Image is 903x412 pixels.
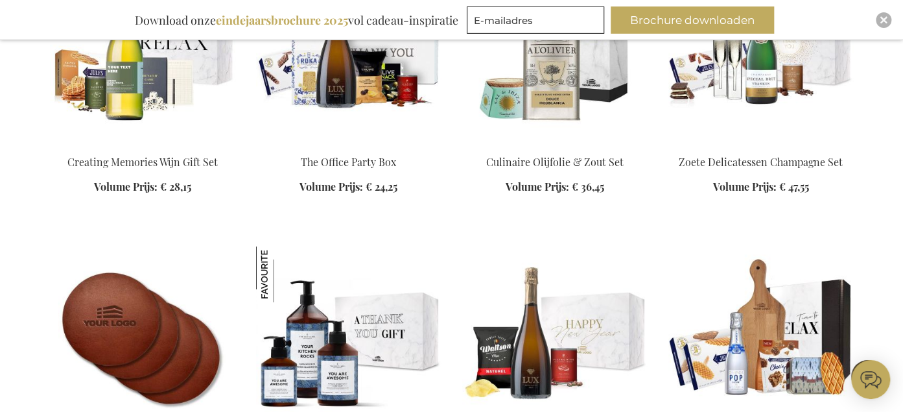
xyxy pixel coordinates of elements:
[506,180,569,193] span: Volume Prijs:
[779,180,809,193] span: € 47,55
[611,6,774,34] button: Brochure downloaden
[851,360,890,399] iframe: belco-activator-frame
[67,155,218,169] a: Creating Memories Wijn Gift Set
[880,16,887,24] img: Close
[94,180,191,195] a: Volume Prijs: € 28,15
[713,180,809,195] a: Volume Prijs: € 47,55
[50,138,235,151] a: Personalised White Wine
[301,155,396,169] a: The Office Party Box
[876,12,891,28] div: Close
[679,155,843,169] a: Zoete Delicatessen Champagne Set
[668,138,854,151] a: Sweet Delights Champagne Set
[572,180,604,193] span: € 36,45
[256,138,441,151] a: The Office Party Box The Office Party Box
[216,12,348,28] b: eindejaarsbrochure 2025
[506,180,604,195] a: Volume Prijs: € 36,45
[299,180,397,195] a: Volume Prijs: € 24,25
[467,6,604,34] input: E-mailadres
[94,180,158,193] span: Volume Prijs:
[366,180,397,193] span: € 24,25
[299,180,363,193] span: Volume Prijs:
[160,180,191,193] span: € 28,15
[256,247,312,302] img: The Gift Label Hand & Keuken Set
[713,180,777,193] span: Volume Prijs:
[129,6,463,34] div: Download onze vol cadeau-inspiratie
[486,155,624,169] a: Culinaire Olijfolie & Zout Set
[462,138,648,151] a: Olive & Salt Culinary Set Culinaire Olijfolie & Zout Set
[467,6,608,38] form: marketing offers and promotions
